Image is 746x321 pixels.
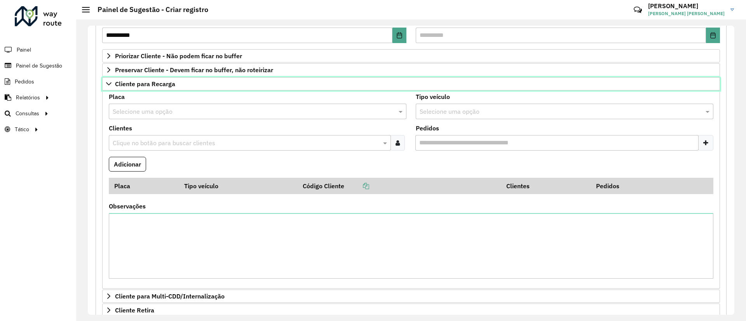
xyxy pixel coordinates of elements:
[416,123,439,133] label: Pedidos
[15,78,34,86] span: Pedidos
[102,77,720,90] a: Cliente para Recarga
[102,63,720,76] a: Preservar Cliente - Devem ficar no buffer, não roteirizar
[344,182,369,190] a: Copiar
[115,53,242,59] span: Priorizar Cliente - Não podem ficar no buffer
[16,94,40,102] span: Relatórios
[115,81,175,87] span: Cliente para Recarga
[109,157,146,172] button: Adicionar
[416,92,450,101] label: Tipo veículo
[648,10,725,17] span: [PERSON_NAME] [PERSON_NAME]
[706,28,720,43] button: Choose Date
[109,201,146,211] label: Observações
[16,62,62,70] span: Painel de Sugestão
[179,178,298,194] th: Tipo veículo
[392,28,406,43] button: Choose Date
[648,2,725,10] h3: [PERSON_NAME]
[16,109,39,118] span: Consultas
[297,178,501,194] th: Código Cliente
[115,307,154,313] span: Cliente Retira
[15,125,29,134] span: Tático
[17,46,31,54] span: Painel
[90,5,208,14] h2: Painel de Sugestão - Criar registro
[109,178,179,194] th: Placa
[102,290,720,303] a: Cliente para Multi-CDD/Internalização
[102,90,720,289] div: Cliente para Recarga
[501,178,591,194] th: Clientes
[109,123,132,133] label: Clientes
[629,2,646,18] a: Contato Rápido
[102,49,720,62] a: Priorizar Cliente - Não podem ficar no buffer
[115,67,273,73] span: Preservar Cliente - Devem ficar no buffer, não roteirizar
[109,92,125,101] label: Placa
[591,178,680,194] th: Pedidos
[102,304,720,317] a: Cliente Retira
[115,293,225,299] span: Cliente para Multi-CDD/Internalização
